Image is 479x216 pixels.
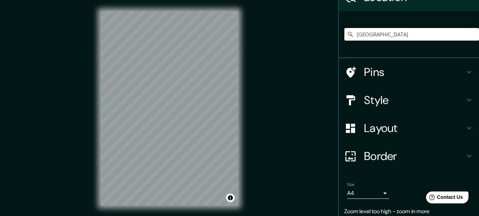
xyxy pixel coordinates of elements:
canvas: Map [101,11,238,205]
div: Border [339,142,479,170]
div: Style [339,86,479,114]
h4: Border [364,149,465,163]
div: Layout [339,114,479,142]
div: Pins [339,58,479,86]
button: Toggle attribution [226,194,235,202]
h4: Style [364,93,465,107]
div: A4 [347,188,389,199]
h4: Layout [364,121,465,135]
p: Zoom level too high - zoom in more [344,207,473,216]
label: Size [347,182,355,188]
h4: Pins [364,65,465,79]
iframe: Help widget launcher [417,189,471,208]
input: Pick your city or area [344,28,479,41]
